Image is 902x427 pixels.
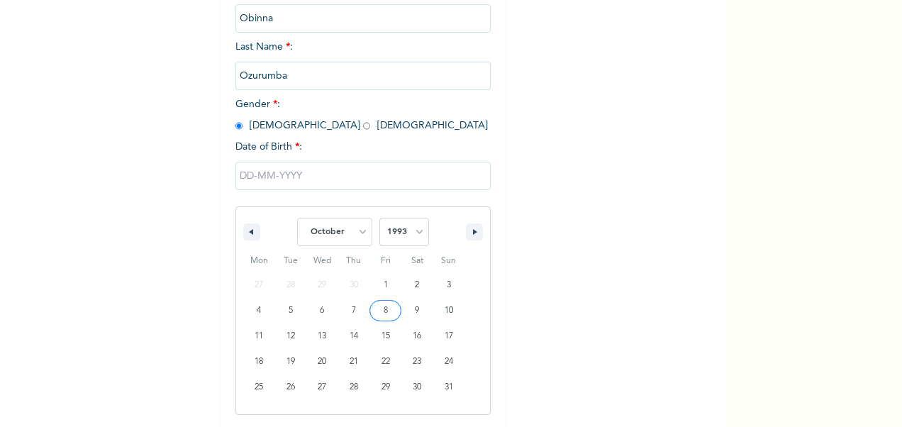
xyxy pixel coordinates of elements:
[235,42,491,81] span: Last Name :
[401,272,433,298] button: 2
[235,4,491,33] input: Enter your first name
[255,323,263,349] span: 11
[433,323,464,349] button: 17
[401,250,433,272] span: Sat
[433,298,464,323] button: 10
[447,272,451,298] span: 3
[275,349,307,375] button: 19
[338,250,370,272] span: Thu
[257,298,261,323] span: 4
[243,349,275,375] button: 18
[338,298,370,323] button: 7
[350,349,358,375] span: 21
[433,375,464,400] button: 31
[235,99,488,131] span: Gender : [DEMOGRAPHIC_DATA] [DEMOGRAPHIC_DATA]
[243,298,275,323] button: 4
[369,250,401,272] span: Fri
[286,349,295,375] span: 19
[401,349,433,375] button: 23
[306,298,338,323] button: 6
[413,349,421,375] span: 23
[318,375,326,400] span: 27
[369,375,401,400] button: 29
[320,298,324,323] span: 6
[445,298,453,323] span: 10
[382,349,390,375] span: 22
[255,349,263,375] span: 18
[401,323,433,349] button: 16
[338,375,370,400] button: 28
[445,349,453,375] span: 24
[318,349,326,375] span: 20
[286,323,295,349] span: 12
[243,250,275,272] span: Mon
[289,298,293,323] span: 5
[275,250,307,272] span: Tue
[433,349,464,375] button: 24
[415,272,419,298] span: 2
[243,323,275,349] button: 11
[306,323,338,349] button: 13
[306,375,338,400] button: 27
[382,323,390,349] span: 15
[338,323,370,349] button: 14
[384,272,388,298] span: 1
[286,375,295,400] span: 26
[445,323,453,349] span: 17
[318,323,326,349] span: 13
[255,375,263,400] span: 25
[352,298,356,323] span: 7
[275,323,307,349] button: 12
[350,323,358,349] span: 14
[235,140,302,155] span: Date of Birth :
[433,250,464,272] span: Sun
[384,298,388,323] span: 8
[275,298,307,323] button: 5
[413,375,421,400] span: 30
[306,250,338,272] span: Wed
[306,349,338,375] button: 20
[338,349,370,375] button: 21
[413,323,421,349] span: 16
[369,298,401,323] button: 8
[243,375,275,400] button: 25
[275,375,307,400] button: 26
[433,272,464,298] button: 3
[415,298,419,323] span: 9
[369,349,401,375] button: 22
[350,375,358,400] span: 28
[235,62,491,90] input: Enter your last name
[235,162,491,190] input: DD-MM-YYYY
[369,272,401,298] button: 1
[445,375,453,400] span: 31
[401,375,433,400] button: 30
[382,375,390,400] span: 29
[369,323,401,349] button: 15
[401,298,433,323] button: 9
